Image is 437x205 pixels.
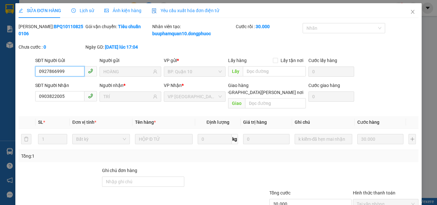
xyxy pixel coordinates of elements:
span: SỬA ĐƠN HÀNG [19,8,61,13]
span: Cước hàng [357,120,379,125]
input: Dọc đường [243,66,306,76]
input: 0 [357,134,403,144]
div: Tổng: 1 [21,153,169,160]
span: Tổng cước [269,190,290,195]
div: Người gửi [99,57,161,64]
div: Ngày GD: [85,43,151,51]
span: Ảnh kiện hàng [104,8,141,13]
button: delete [21,134,31,144]
div: SĐT Người Gửi [35,57,97,64]
span: Tên hàng [135,120,156,125]
input: Dọc đường [245,98,306,108]
div: Người nhận [99,82,161,89]
b: 30.000 [256,24,270,29]
input: Tên người nhận [103,93,152,100]
label: Ghi chú đơn hàng [102,168,137,173]
span: Yêu cầu xuất hóa đơn điện tử [152,8,219,13]
span: Giao [228,98,245,108]
span: close [410,9,415,14]
input: Tên người gửi [103,68,152,75]
div: Nhân viên tạo: [152,23,234,37]
label: Cước giao hàng [308,83,340,88]
button: Close [404,3,422,21]
label: Hình thức thanh toán [353,190,395,195]
span: Bất kỳ [76,134,126,144]
button: plus [409,134,416,144]
b: buuphamquan10.dongphuoc [152,31,211,36]
input: Cước lấy hàng [308,67,354,77]
input: Ghi chú đơn hàng [102,177,184,187]
th: Ghi chú [292,116,355,129]
span: phone [88,68,93,74]
div: SĐT Người Nhận [35,82,97,89]
div: Cước rồi : [236,23,301,30]
span: Lấy tận nơi [278,57,306,64]
span: picture [104,8,109,13]
span: VP Tây Ninh [168,92,222,101]
input: Cước giao hàng [308,91,354,102]
b: 0 [44,44,46,50]
div: [PERSON_NAME]: [19,23,84,37]
span: Giao hàng [228,83,249,88]
input: Ghi Chú [295,134,352,144]
span: user [153,94,157,99]
span: VP Nhận [164,83,182,88]
div: Chưa cước : [19,43,84,51]
span: user [153,69,157,74]
span: phone [88,93,93,99]
span: edit [19,8,23,13]
b: Tiêu chuẩn [118,24,141,29]
div: Gói vận chuyển: [85,23,151,30]
label: Cước lấy hàng [308,58,337,63]
span: Lấy [228,66,243,76]
span: BP. Quận 10 [168,67,222,76]
input: VD: Bàn, Ghế [135,134,193,144]
input: 0 [243,134,289,144]
b: [DATE] lúc 17:04 [105,44,138,50]
span: SL [38,120,43,125]
div: VP gửi [164,57,226,64]
span: Đơn vị tính [72,120,96,125]
span: [GEOGRAPHIC_DATA][PERSON_NAME] nơi [216,89,306,96]
span: Lịch sử [71,8,94,13]
span: kg [232,134,238,144]
span: Định lượng [206,120,229,125]
span: Lấy hàng [228,58,247,63]
span: Giá trị hàng [243,120,267,125]
span: clock-circle [71,8,76,13]
img: icon [152,8,157,13]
